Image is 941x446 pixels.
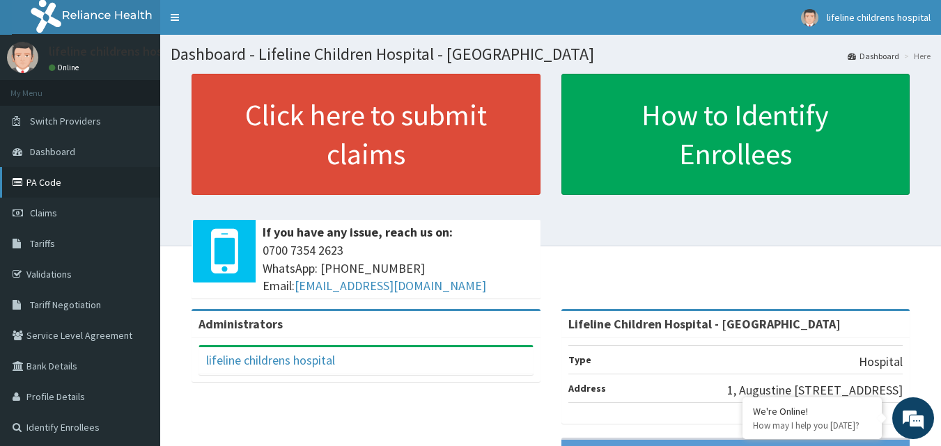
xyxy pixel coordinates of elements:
b: Type [568,353,591,366]
p: lifeline childrens hospital [49,45,187,58]
a: Online [49,63,82,72]
span: 0700 7354 2623 WhatsApp: [PHONE_NUMBER] Email: [263,241,534,295]
span: Switch Providers [30,115,101,127]
p: How may I help you today? [753,420,871,431]
span: Claims [30,207,57,219]
a: Dashboard [848,50,899,62]
b: Address [568,382,606,395]
b: Administrators [199,316,283,332]
b: If you have any issue, reach us on: [263,224,453,240]
span: Dashboard [30,145,75,158]
img: User Image [7,42,38,73]
span: Tariff Negotiation [30,298,101,311]
a: How to Identify Enrollees [561,74,910,195]
li: Here [901,50,931,62]
span: Tariffs [30,237,55,250]
strong: Lifeline Children Hospital - [GEOGRAPHIC_DATA] [568,316,841,332]
h1: Dashboard - Lifeline Children Hospital - [GEOGRAPHIC_DATA] [171,45,931,63]
p: Hospital [859,353,903,371]
p: 1, Augustine [STREET_ADDRESS] [727,381,903,399]
img: User Image [801,9,818,26]
a: Click here to submit claims [192,74,541,195]
div: We're Online! [753,405,871,417]
a: [EMAIL_ADDRESS][DOMAIN_NAME] [295,278,486,294]
span: lifeline childrens hospital [827,11,931,24]
a: lifeline childrens hospital [206,352,335,368]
